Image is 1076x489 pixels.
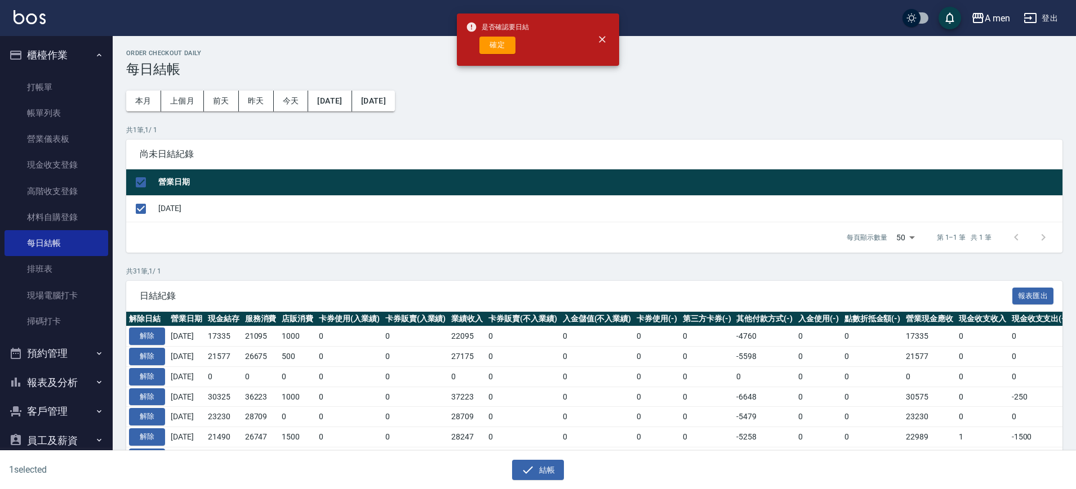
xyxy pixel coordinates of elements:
td: 0 [383,447,449,467]
td: 0 [383,366,449,387]
td: 28709 [448,407,486,427]
td: 21577 [205,347,242,367]
td: 0 [486,326,560,347]
a: 掃碼打卡 [5,308,108,334]
td: 0 [486,366,560,387]
td: 0 [560,427,634,447]
td: 0 [842,366,904,387]
td: 0 [795,326,842,347]
h2: Order checkout daily [126,50,1062,57]
a: 排班表 [5,256,108,282]
button: 解除 [129,368,165,385]
td: 0 [680,427,734,447]
td: 0 [680,387,734,407]
td: 0 [634,366,680,387]
button: 解除 [129,428,165,446]
td: 0 [316,347,383,367]
td: -1500 [1009,427,1071,447]
p: 共 31 筆, 1 / 1 [126,266,1062,276]
a: 現場電腦打卡 [5,282,108,308]
td: 0 [486,427,560,447]
td: 0 [316,366,383,387]
td: 0 [634,427,680,447]
td: 1000 [279,326,316,347]
td: 0 [680,366,734,387]
th: 入金儲值(不入業績) [560,312,634,326]
td: 0 [795,366,842,387]
td: 0 [486,407,560,427]
td: 17335 [205,326,242,347]
td: 17335 [903,326,956,347]
h3: 每日結帳 [126,61,1062,77]
td: -4760 [733,326,795,347]
td: 0 [956,347,1009,367]
td: 0 [316,447,383,467]
th: 服務消費 [242,312,279,326]
td: 0 [733,366,795,387]
button: 客戶管理 [5,397,108,426]
td: 0 [316,427,383,447]
td: 17170 [205,447,242,467]
td: 22989 [903,427,956,447]
td: 0 [279,366,316,387]
button: 解除 [129,408,165,425]
th: 現金結存 [205,312,242,326]
button: 櫃檯作業 [5,41,108,70]
td: -6648 [733,387,795,407]
td: 0 [795,347,842,367]
button: A men [967,7,1015,30]
td: 0 [680,447,734,467]
button: 解除 [129,448,165,466]
p: 第 1–1 筆 共 1 筆 [937,232,991,243]
td: 1000 [279,387,316,407]
td: 27175 [448,347,486,367]
td: [DATE] [168,407,205,427]
th: 卡券使用(入業績) [316,312,383,326]
td: 0 [795,407,842,427]
th: 點數折抵金額(-) [842,312,904,326]
td: 28709 [242,407,279,427]
td: 21490 [205,427,242,447]
button: 報表及分析 [5,368,108,397]
td: 0 [560,387,634,407]
td: 0 [486,387,560,407]
td: 0 [1009,407,1071,427]
td: 500 [279,347,316,367]
td: 26747 [242,427,279,447]
td: 0 [486,447,560,467]
td: 25770 [448,447,486,467]
td: 30575 [903,387,956,407]
td: 0 [842,427,904,447]
td: 0 [316,326,383,347]
td: 0 [1009,326,1071,347]
button: close [590,27,615,52]
a: 營業儀表板 [5,126,108,152]
button: 預約管理 [5,339,108,368]
td: 0 [842,326,904,347]
td: 0 [795,427,842,447]
td: -250 [1009,387,1071,407]
button: 解除 [129,348,165,365]
p: 共 1 筆, 1 / 1 [126,125,1062,135]
td: 0 [842,407,904,427]
button: save [939,7,961,29]
th: 解除日結 [126,312,168,326]
td: -5258 [733,427,795,447]
button: 解除 [129,388,165,406]
td: 0 [634,447,680,467]
th: 店販消費 [279,312,316,326]
td: -8600 [733,447,795,467]
td: 0 [634,387,680,407]
td: 0 [316,387,383,407]
td: 0 [842,447,904,467]
button: 登出 [1019,8,1062,29]
th: 其他付款方式(-) [733,312,795,326]
td: 0 [560,366,634,387]
td: 21095 [242,326,279,347]
td: 1500 [279,427,316,447]
th: 入金使用(-) [795,312,842,326]
a: 每日結帳 [5,230,108,256]
td: 0 [560,347,634,367]
td: 0 [1009,347,1071,367]
td: 0 [634,407,680,427]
